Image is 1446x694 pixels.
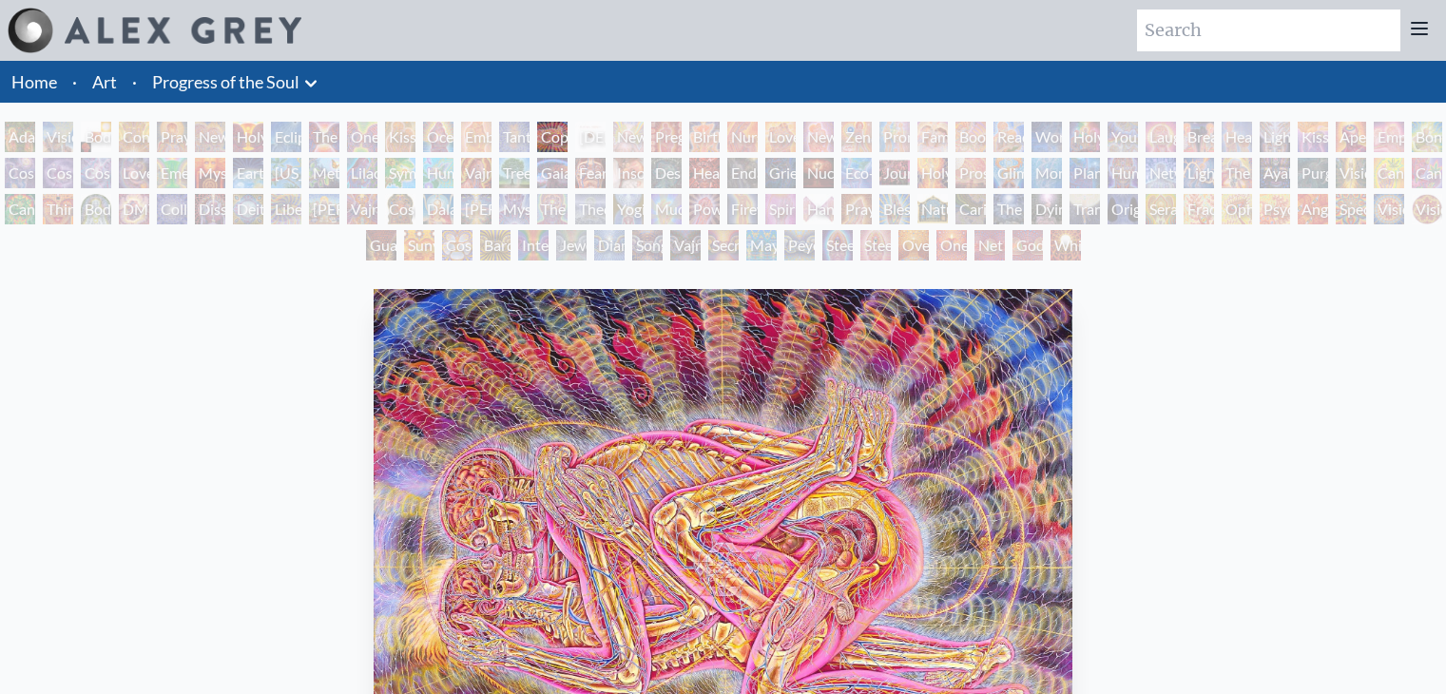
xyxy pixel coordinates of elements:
[499,194,530,224] div: Mystic Eye
[765,158,796,188] div: Grieving
[651,158,682,188] div: Despair
[385,194,415,224] div: Cosmic [DEMOGRAPHIC_DATA]
[1070,122,1100,152] div: Holy Family
[309,158,339,188] div: Metamorphosis
[1146,158,1176,188] div: Networks
[423,158,453,188] div: Humming Bird
[1146,194,1176,224] div: Seraphic Transport Docking on the Third Eye
[385,158,415,188] div: Symbiosis: Gall Wasp & Oak Tree
[1298,122,1328,152] div: Kiss of the [MEDICAL_DATA]
[917,122,948,152] div: Family
[784,230,815,260] div: Peyote Being
[1184,122,1214,152] div: Breathing
[518,230,549,260] div: Interbeing
[1260,122,1290,152] div: Lightweaver
[613,122,644,152] div: Newborn
[1222,122,1252,152] div: Healing
[575,158,606,188] div: Fear
[746,230,777,260] div: Mayan Being
[81,194,111,224] div: Body/Mind as a Vibratory Field of Energy
[1184,158,1214,188] div: Lightworker
[347,122,377,152] div: One Taste
[152,68,299,95] a: Progress of the Soul
[841,122,872,152] div: Zena Lotus
[271,122,301,152] div: Eclipse
[1374,122,1404,152] div: Empowerment
[936,230,967,260] div: One
[841,158,872,188] div: Eco-Atlas
[81,158,111,188] div: Cosmic Lovers
[1070,158,1100,188] div: Planetary Prayers
[157,194,187,224] div: Collective Vision
[803,194,834,224] div: Hands that See
[157,122,187,152] div: Praying
[689,122,720,152] div: Birth
[92,68,117,95] a: Art
[955,122,986,152] div: Boo-boo
[309,194,339,224] div: [PERSON_NAME]
[993,194,1024,224] div: The Soul Finds It's Way
[1184,194,1214,224] div: Fractal Eyes
[347,158,377,188] div: Lilacs
[271,194,301,224] div: Liberation Through Seeing
[803,122,834,152] div: New Family
[461,122,492,152] div: Embracing
[955,158,986,188] div: Prostration
[81,122,111,152] div: Body, Mind, Spirit
[727,158,758,188] div: Endarkenment
[727,122,758,152] div: Nursing
[1051,230,1081,260] div: White Light
[613,158,644,188] div: Insomnia
[917,158,948,188] div: Holy Fire
[1298,158,1328,188] div: Purging
[689,194,720,224] div: Power to the Peaceful
[556,230,587,260] div: Jewel Being
[670,230,701,260] div: Vajra Being
[898,230,929,260] div: Oversoul
[499,122,530,152] div: Tantra
[1222,194,1252,224] div: Ophanic Eyelash
[1336,158,1366,188] div: Vision Tree
[575,122,606,152] div: [DEMOGRAPHIC_DATA] Embryo
[366,230,396,260] div: Guardian of Infinite Vision
[195,194,225,224] div: Dissectional Art for Tool's Lateralus CD
[423,194,453,224] div: Dalai Lama
[1412,158,1442,188] div: Cannabis Sutra
[195,158,225,188] div: Mysteriosa 2
[233,122,263,152] div: Holy Grail
[841,194,872,224] div: Praying Hands
[347,194,377,224] div: Vajra Guru
[5,194,35,224] div: Cannabacchus
[879,194,910,224] div: Blessing Hand
[233,194,263,224] div: Deities & Demons Drinking from the Milky Pool
[708,230,739,260] div: Secret Writing Being
[537,158,568,188] div: Gaia
[860,230,891,260] div: Steeplehead 2
[765,122,796,152] div: Love Circuit
[1031,122,1062,152] div: Wonder
[1412,122,1442,152] div: Bond
[537,194,568,224] div: The Seer
[11,71,57,92] a: Home
[879,158,910,188] div: Journey of the Wounded Healer
[879,122,910,152] div: Promise
[119,158,149,188] div: Love is a Cosmic Force
[5,158,35,188] div: Cosmic Creativity
[442,230,472,260] div: Cosmic Elf
[632,230,663,260] div: Song of Vajra Being
[955,194,986,224] div: Caring
[65,61,85,103] li: ·
[461,158,492,188] div: Vajra Horse
[404,230,434,260] div: Sunyata
[480,230,511,260] div: Bardo Being
[1146,122,1176,152] div: Laughing Man
[1298,194,1328,224] div: Angel Skin
[1260,158,1290,188] div: Ayahuasca Visitation
[993,122,1024,152] div: Reading
[119,122,149,152] div: Contemplation
[1336,122,1366,152] div: Aperture
[575,194,606,224] div: Theologue
[993,158,1024,188] div: Glimpsing the Empyrean
[651,194,682,224] div: Mudra
[1108,122,1138,152] div: Young & Old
